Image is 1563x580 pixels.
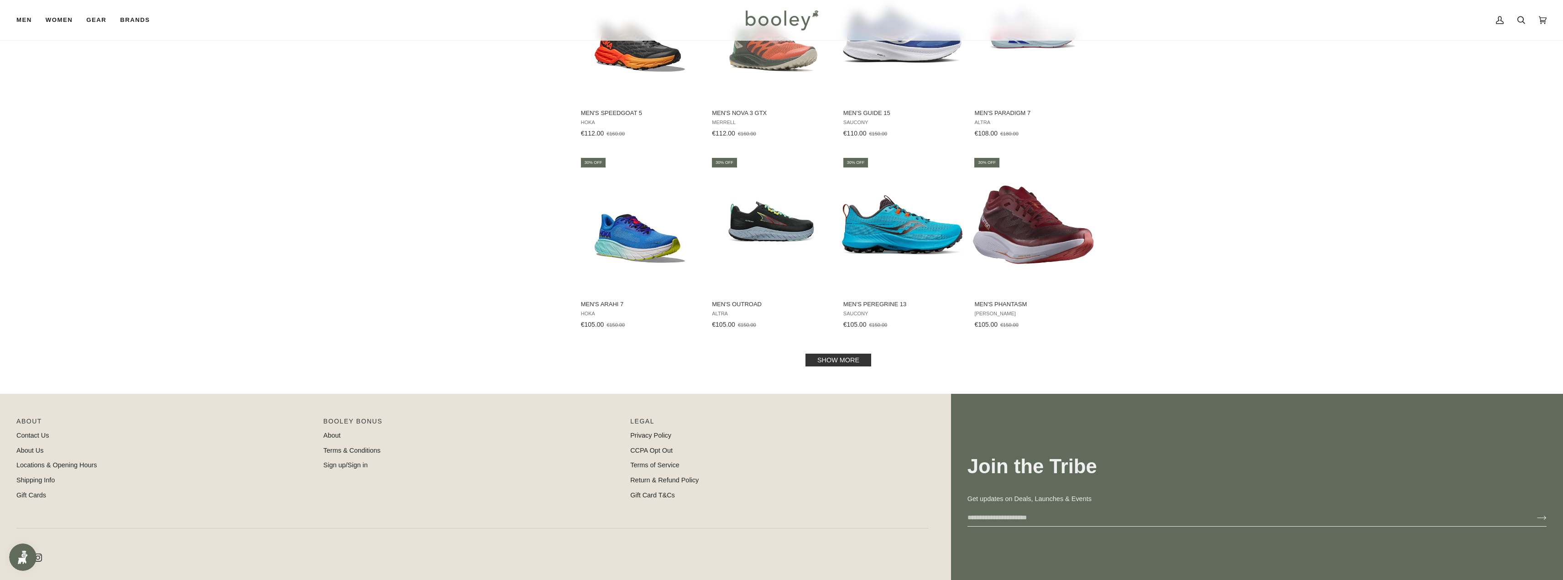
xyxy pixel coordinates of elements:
span: €150.00 [1000,322,1019,328]
div: 30% off [712,158,737,167]
a: Contact Us [16,432,49,439]
span: €105.00 [974,321,998,328]
span: €105.00 [843,321,867,328]
span: Men's Nova 3 GTX [712,109,830,117]
a: Men's Arahi 7 [580,157,700,332]
h3: Join the Tribe [967,454,1547,479]
img: Altra Men's Outroad Dark Gray / Blue - Booley Galway [711,164,831,285]
a: Shipping Info [16,476,55,484]
span: €105.00 [712,321,735,328]
span: Altra [712,311,830,317]
input: your-email@example.com [967,509,1522,526]
span: Hoka [581,120,699,125]
span: Men's Speedgoat 5 [581,109,699,117]
span: €108.00 [974,130,998,137]
span: €160.00 [738,131,756,136]
a: Men's Phantasm [973,157,1094,332]
a: Sign up/Sign in [324,461,368,469]
span: €160.00 [606,131,625,136]
span: Men's Phantasm [974,300,1093,308]
span: Men's Outroad [712,300,830,308]
span: €110.00 [843,130,867,137]
a: Terms of Service [630,461,680,469]
span: €150.00 [869,322,887,328]
span: Merrell [712,120,830,125]
a: Men's Peregrine 13 [842,157,963,332]
span: Hoka [581,311,699,317]
span: €150.00 [738,322,756,328]
a: Men's Outroad [711,157,831,332]
a: CCPA Opt Out [630,447,673,454]
p: Pipeline_Footer Sub [630,417,928,431]
span: Altra [974,120,1093,125]
span: Men's Paradigm 7 [974,109,1093,117]
p: Pipeline_Footer Main [16,417,314,431]
span: Men [16,16,32,25]
img: Booley [742,7,821,33]
span: Brands [120,16,150,25]
a: Gift Card T&Cs [630,491,675,499]
a: Terms & Conditions [324,447,381,454]
a: Show more [805,354,871,366]
p: Get updates on Deals, Launches & Events [967,494,1547,504]
img: Salomon Men's Phantasm Biking Red / Purple Heather / Vibrant Orange - Booley Galway [973,164,1094,285]
span: Men's Arahi 7 [581,300,699,308]
div: 30% off [974,158,999,167]
span: Men's Guide 15 [843,109,962,117]
span: Saucony [843,120,962,125]
span: €105.00 [581,321,604,328]
a: Gift Cards [16,491,46,499]
button: Join [1522,511,1547,525]
img: Hoka Men's Arahi 7 Virtual Blue / Cerise - Booley Galway [580,164,700,285]
span: €150.00 [869,131,887,136]
a: Locations & Opening Hours [16,461,97,469]
span: [PERSON_NAME] [974,311,1093,317]
span: Gear [86,16,106,25]
p: Booley Bonus [324,417,622,431]
a: Privacy Policy [630,432,671,439]
a: About [324,432,341,439]
div: 30% off [581,158,606,167]
span: Men's Peregrine 13 [843,300,962,308]
span: €112.00 [581,130,604,137]
a: Return & Refund Policy [630,476,699,484]
img: Saucony Men's Peregrine 13 Agave / Basalt - Booley Galway [842,164,963,285]
span: €180.00 [1000,131,1019,136]
span: €112.00 [712,130,735,137]
iframe: Button to open loyalty program pop-up [9,543,37,571]
div: 30% off [843,158,868,167]
span: Saucony [843,311,962,317]
span: Women [46,16,73,25]
div: Pagination [581,356,1096,364]
a: About Us [16,447,43,454]
span: €150.00 [606,322,625,328]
